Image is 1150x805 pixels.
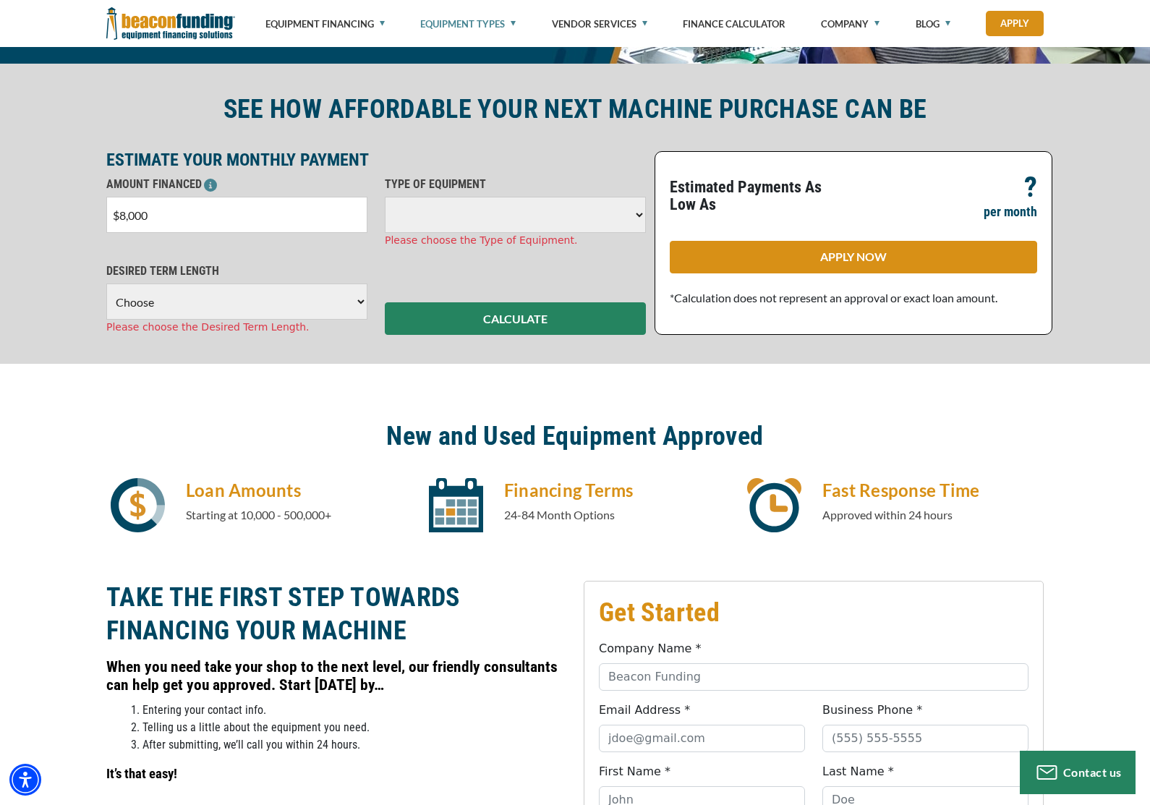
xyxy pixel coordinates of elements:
span: Contact us [1063,765,1122,779]
input: jdoe@gmail.com [599,725,805,752]
h2: SEE HOW AFFORDABLE YOUR NEXT MACHINE PURCHASE CAN BE [106,93,1044,126]
label: Email Address * [599,702,690,719]
a: Apply [986,11,1044,36]
label: Last Name * [822,763,894,780]
span: 24-84 Month Options [504,508,615,521]
div: Accessibility Menu [9,764,41,796]
label: Business Phone * [822,702,922,719]
li: Entering your contact info. [142,702,566,719]
li: Telling us a little about the equipment you need. [142,719,566,736]
input: $ [106,197,367,233]
img: icon [111,478,165,532]
button: CALCULATE [385,302,646,335]
label: Company Name * [599,640,702,657]
h4: Financing Terms [504,478,725,503]
button: Contact us [1020,751,1136,794]
input: Beacon Funding [599,663,1028,691]
p: per month [984,203,1037,221]
h2: New and Used Equipment Approved [106,419,1044,453]
p: AMOUNT FINANCED [106,176,367,193]
h2: TAKE THE FIRST STEP TOWARDS FINANCING YOUR MACHINE [106,581,566,647]
p: TYPE OF EQUIPMENT [385,176,646,193]
p: Starting at 10,000 - 500,000+ [186,506,407,524]
li: After submitting, we’ll call you within 24 hours. [142,736,566,754]
p: ? [1024,179,1037,196]
a: APPLY NOW [670,241,1037,273]
p: ESTIMATE YOUR MONTHLY PAYMENT [106,151,646,169]
span: Approved within 24 hours [822,508,953,521]
div: Please choose the Type of Equipment. [385,233,646,248]
span: When you need take your shop to the next level, our friendly consultants can help get you approve... [106,657,558,694]
div: Please choose the Desired Term Length. [106,320,367,335]
span: It’s that easy! [106,766,177,782]
h4: Fast Response Time [822,478,1044,503]
span: *Calculation does not represent an approval or exact loan amount. [670,291,997,304]
h4: Loan Amounts [186,478,407,503]
input: (555) 555-5555 [822,725,1028,752]
p: DESIRED TERM LENGTH [106,263,367,280]
p: Estimated Payments As Low As [670,179,845,213]
h2: Get Started [599,596,1028,629]
label: First Name * [599,763,670,780]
